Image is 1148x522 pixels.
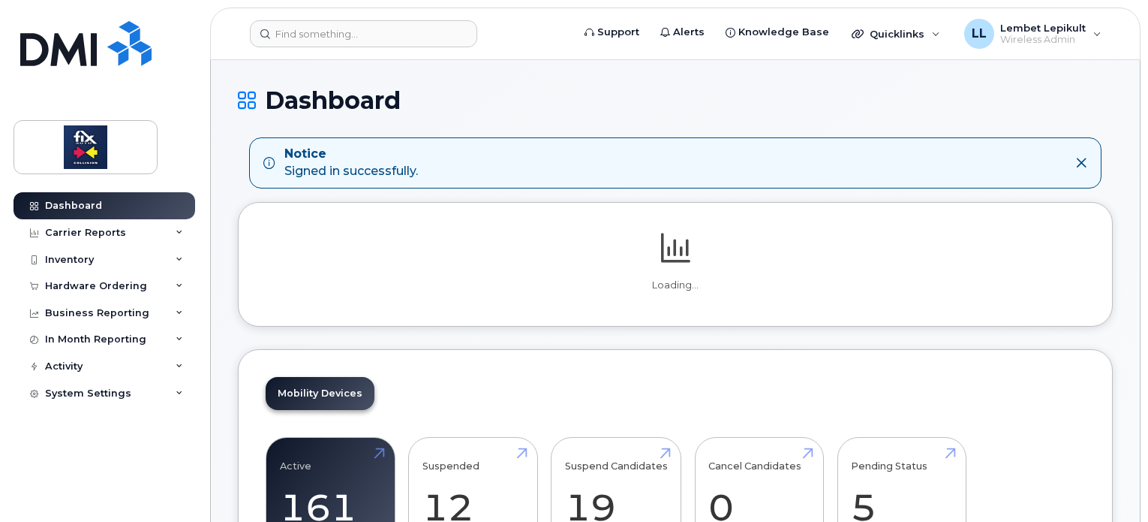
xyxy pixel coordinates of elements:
[266,377,374,410] a: Mobility Devices
[284,146,418,163] strong: Notice
[284,146,418,180] div: Signed in successfully.
[266,279,1085,292] p: Loading...
[238,87,1113,113] h1: Dashboard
